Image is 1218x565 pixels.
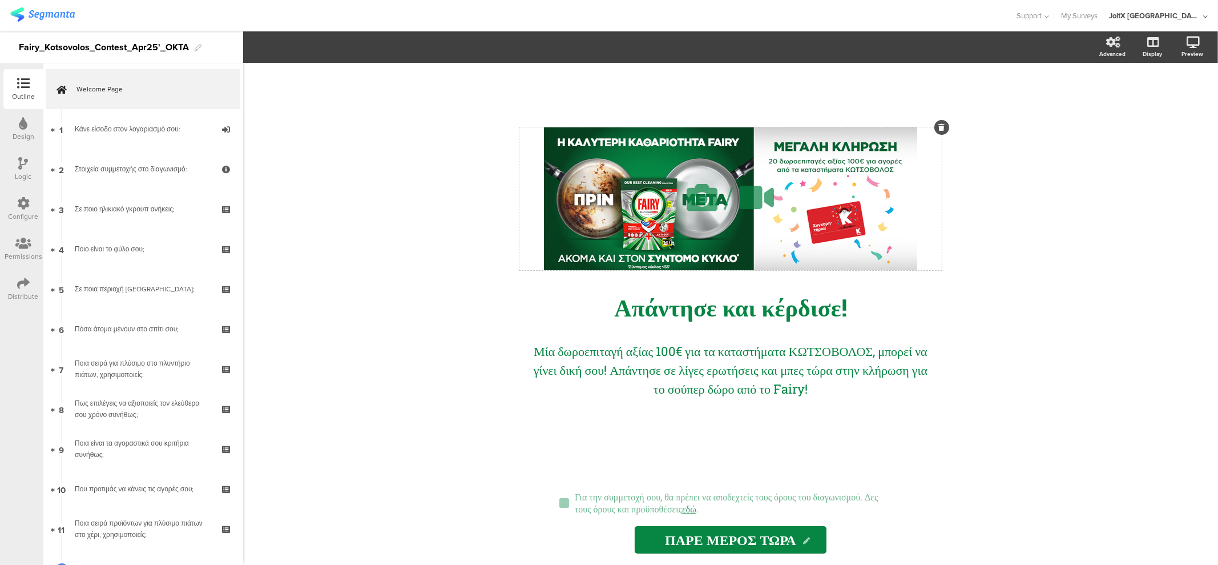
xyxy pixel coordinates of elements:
div: Advanced [1099,50,1126,58]
div: Σε ποια περιοχή μένεις; [75,283,211,295]
div: Ποια σειρά για πλύσιμο στο πλυντήριο πιάτων, χρησιμοποιείς; [75,358,211,380]
div: Fairy_Kotsovolos_Contest_Apr25'_OKTA [19,38,189,57]
a: 11 Ποια σειρά προϊόντων για πλύσιμο πιάτων στο χέρι, χρησιμοποιείς; [46,509,240,549]
div: Design [13,131,34,142]
div: Ποια σειρά προϊόντων για πλύσιμο πιάτων στο χέρι, χρησιμοποιείς; [75,518,211,540]
a: 10 Που προτιμάς να κάνεις τις αγορές σου; [46,469,240,509]
div: Preview [1181,50,1203,58]
p: Για την συμμετοχή σου, θα πρέπει να αποδεχτείς τους όρους του διαγωνισμού. Δες τους όρους και προ... [575,491,896,515]
div: Outline [12,91,35,102]
a: Welcome Page [46,69,240,109]
span: 3 [59,203,64,215]
a: 4 Ποιο είναι το φύλο σου; [46,229,240,269]
div: Display [1143,50,1162,58]
div: Πόσα άτομα μένουν στο σπίτι σου; [75,323,211,335]
div: JoltX [GEOGRAPHIC_DATA] [1109,10,1200,21]
div: Configure [9,211,39,222]
span: / [724,176,733,221]
div: Permissions [5,251,42,262]
a: 7 Ποια σειρά για πλύσιμο στο πλυντήριο πιάτων, χρησιμοποιείς; [46,349,240,389]
span: 7 [59,363,64,375]
a: 2 Στοιχεία συμμετοχής στο διαγωνισμό: [46,149,240,189]
span: Support [1017,10,1042,21]
div: Που προτιμάς να κάνεις τις αγορές σου; [75,483,211,495]
img: segmanta logo [10,7,75,22]
span: Welcome Page [76,83,223,95]
a: 8 Πως επιλέγεις να αξιοποιείς τον ελεύθερο σου χρόνο συνήθως; [46,389,240,429]
span: 6 [59,323,64,335]
span: 8 [59,403,64,415]
div: Σε ποιο ηλικιακό γκρουπ ανήκεις; [75,203,211,215]
div: Ποιο είναι το φύλο σου; [75,243,211,255]
div: Κάνε είσοδο στον λογαριασμό σου: [75,123,211,135]
span: 2 [59,163,64,175]
p: Απάντησε και κέρδισε! [519,291,942,323]
div: Distribute [9,291,39,302]
div: Πως επιλέγεις να αξιοποιείς τον ελεύθερο σου χρόνο συνήθως; [75,398,211,420]
a: 3 Σε ποιο ηλικιακό γκρουπ ανήκεις; [46,189,240,229]
a: 1 Κάνε είσοδο στον λογαριασμό σου: [46,109,240,149]
p: Μία δωροεπιταγή αξίας 100€ για τα καταστήματα ΚΩΤΣΟΒΟΛΟΣ, μπορεί να γίνει δική σου! Απάντησε σε λ... [531,342,930,398]
span: 5 [59,283,64,295]
a: εδώ [682,503,696,515]
a: 9 Ποια είναι τα αγοραστικά σου κριτήρια συνήθως; [46,429,240,469]
div: Logic [15,171,32,182]
span: 9 [59,443,64,455]
div: Ποια είναι τα αγοραστικά σου κριτήρια συνήθως; [75,438,211,460]
span: 4 [59,243,64,255]
a: 6 Πόσα άτομα μένουν στο σπίτι σου; [46,309,240,349]
a: 5 Σε ποια περιοχή [GEOGRAPHIC_DATA]; [46,269,240,309]
span: 10 [57,483,66,495]
div: Στοιχεία συμμετοχής στο διαγωνισμό: [75,163,211,175]
span: 1 [60,123,63,135]
span: 11 [58,523,65,535]
input: Start [635,526,826,554]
